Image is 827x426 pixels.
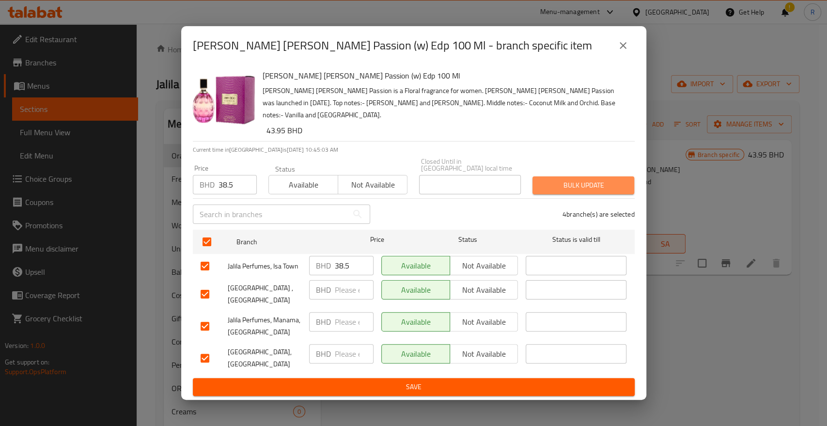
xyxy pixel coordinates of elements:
[454,347,515,361] span: Not available
[345,234,409,246] span: Price
[562,209,635,219] p: 4 branche(s) are selected
[193,205,348,224] input: Search in branches
[386,347,446,361] span: Available
[338,175,407,194] button: Not available
[316,316,331,328] p: BHD
[266,124,627,137] h6: 43.95 BHD
[200,179,215,190] p: BHD
[532,176,634,194] button: Bulk update
[316,348,331,360] p: BHD
[236,236,337,248] span: Branch
[386,315,446,329] span: Available
[386,283,446,297] span: Available
[316,284,331,296] p: BHD
[417,234,518,246] span: Status
[335,312,374,331] input: Please enter price
[381,344,450,363] button: Available
[381,312,450,331] button: Available
[381,256,450,275] button: Available
[540,179,626,191] span: Bulk update
[342,178,404,192] span: Not available
[335,280,374,300] input: Please enter price
[335,256,374,275] input: Please enter price
[454,315,515,329] span: Not available
[201,381,627,393] span: Save
[193,378,635,396] button: Save
[450,280,518,300] button: Not available
[228,314,301,338] span: Jalila Perfumes, Manama, [GEOGRAPHIC_DATA]
[454,259,515,273] span: Not available
[228,282,301,306] span: [GEOGRAPHIC_DATA] , [GEOGRAPHIC_DATA]
[263,69,627,82] h6: [PERSON_NAME] [PERSON_NAME] Passion (w) Edp 100 Ml
[263,85,627,121] p: [PERSON_NAME] [PERSON_NAME] Passion is a Floral fragrance for women. [PERSON_NAME] [PERSON_NAME] ...
[611,34,635,57] button: close
[193,38,592,53] h2: [PERSON_NAME] [PERSON_NAME] Passion (w) Edp 100 Ml - branch specific item
[381,280,450,300] button: Available
[228,260,301,272] span: Jalila Perfumes, Isa Town
[218,175,257,194] input: Please enter price
[273,178,334,192] span: Available
[450,312,518,331] button: Not available
[228,346,301,370] span: [GEOGRAPHIC_DATA],[GEOGRAPHIC_DATA]
[450,344,518,363] button: Not available
[335,344,374,363] input: Please enter price
[450,256,518,275] button: Not available
[268,175,338,194] button: Available
[386,259,446,273] span: Available
[526,234,626,246] span: Status is valid till
[193,145,635,154] p: Current time in [GEOGRAPHIC_DATA] is [DATE] 10:45:03 AM
[454,283,515,297] span: Not available
[193,69,255,131] img: Jimmy Choo Rose Passion (w) Edp 100 Ml
[316,260,331,271] p: BHD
